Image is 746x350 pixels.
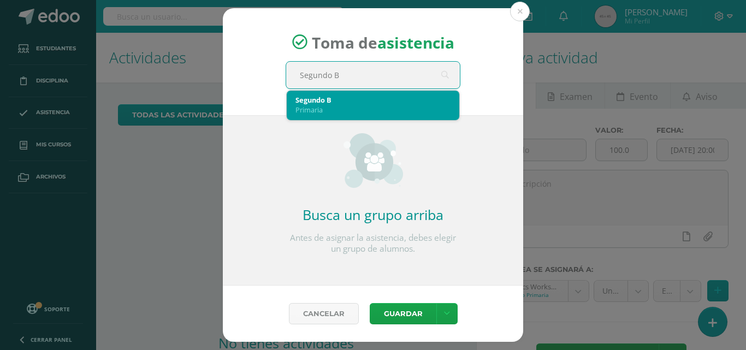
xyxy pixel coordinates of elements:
span: Toma de [312,32,454,52]
div: Segundo B [295,95,451,105]
p: Antes de asignar la asistencia, debes elegir un grupo de alumnos. [286,233,460,254]
button: Close (Esc) [510,2,530,21]
strong: asistencia [377,32,454,52]
button: Guardar [370,303,436,324]
h2: Busca un grupo arriba [286,205,460,224]
img: groups_small.png [344,133,403,188]
div: Primaria [295,105,451,115]
a: Cancelar [289,303,359,324]
input: Busca un grado o sección aquí... [286,62,460,88]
